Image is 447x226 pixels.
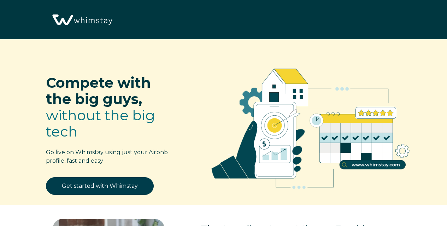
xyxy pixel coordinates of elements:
[195,50,426,201] img: RBO Ilustrations-02
[46,106,155,140] span: without the big tech
[46,177,154,195] a: Get started with Whimstay
[46,74,151,108] span: Compete with the big guys,
[46,149,168,164] span: Go live on Whimstay using just your Airbnb profile, fast and easy
[49,4,114,37] img: Whimstay Logo-02 1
